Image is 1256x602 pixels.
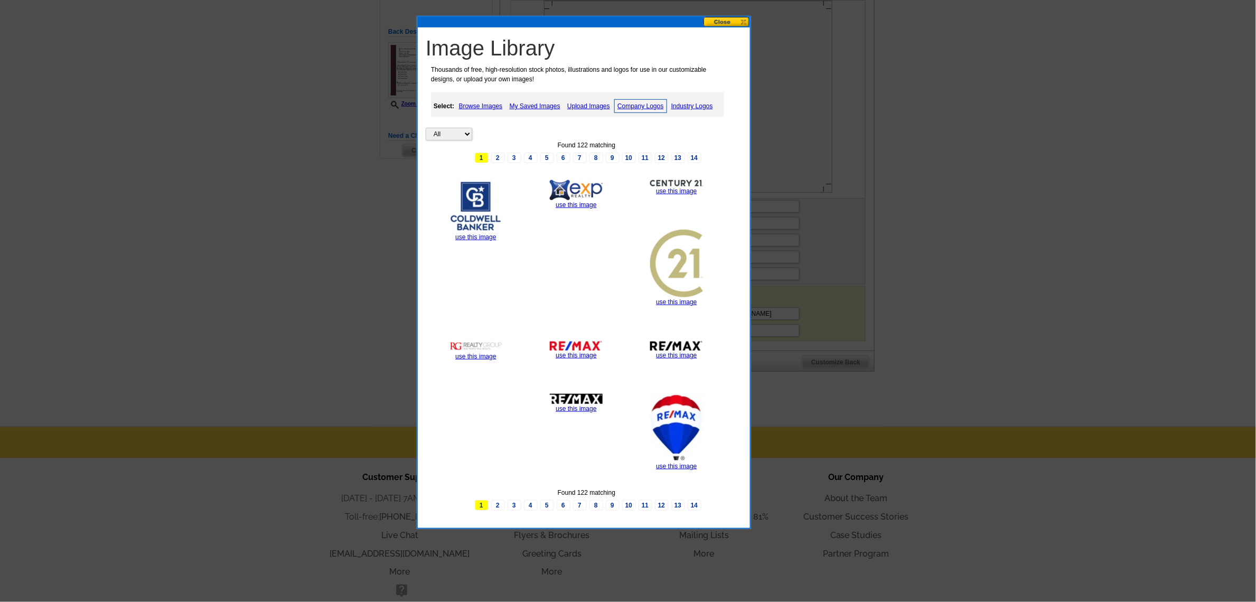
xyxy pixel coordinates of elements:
a: 10 [622,153,636,163]
a: use this image [656,187,697,195]
iframe: LiveChat chat widget [1045,356,1256,602]
div: Found 122 matching [426,488,747,497]
a: My Saved Images [507,100,563,112]
a: 12 [655,153,669,163]
span: 1 [475,153,489,163]
a: use this image [656,463,697,470]
a: 7 [573,500,587,511]
a: use this image [556,405,596,412]
a: 12 [655,500,669,511]
img: thumb-5ced67d48c43e.jpg [550,180,603,200]
img: thumb-5acfb934a1a79.jpg [650,180,703,186]
p: Thousands of free, high-resolution stock photos, illustrations and logos for use in our customiza... [426,65,728,84]
a: 3 [508,500,521,511]
a: 8 [589,153,603,163]
a: 13 [671,153,685,163]
a: use this image [556,352,596,359]
a: use this image [455,233,496,241]
img: thumb-5acfb924d6603.jpg [650,230,703,297]
a: 6 [557,153,570,163]
a: 5 [540,500,554,511]
a: Company Logos [614,99,667,113]
a: 4 [524,500,538,511]
a: 5 [540,153,554,163]
a: 11 [639,500,652,511]
a: Upload Images [565,100,613,112]
img: thumb-59b1c04599824.jpg [449,341,502,352]
a: 11 [639,153,652,163]
img: thumb-5e98bd34126aa.jpg [449,180,502,232]
a: Industry Logos [669,100,716,112]
a: 10 [622,500,636,511]
a: 4 [524,153,538,163]
a: 6 [557,500,570,511]
a: 13 [671,500,685,511]
a: 3 [508,153,521,163]
a: 8 [589,500,603,511]
a: 14 [688,153,701,163]
a: use this image [656,298,697,306]
a: 9 [606,153,620,163]
img: thumb-599737ef9e529.jpg [650,394,703,462]
img: thumb-5997382fc352f.jpg [650,341,703,351]
a: Browse Images [456,100,505,112]
a: 7 [573,153,587,163]
a: 14 [688,500,701,511]
span: 1 [475,500,489,511]
img: thumb-59973810cb0f6.jpg [550,394,603,404]
img: thumb-5997384a6b52a.jpg [550,341,603,351]
a: use this image [455,353,496,360]
div: Found 122 matching [426,140,747,150]
a: use this image [556,201,596,209]
a: 2 [491,153,505,163]
strong: Select: [434,102,454,110]
a: 9 [606,500,620,511]
h1: Image Library [426,35,747,61]
a: 2 [491,500,505,511]
a: use this image [656,352,697,359]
